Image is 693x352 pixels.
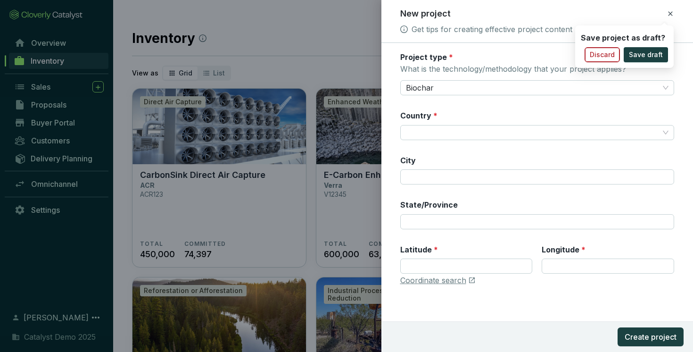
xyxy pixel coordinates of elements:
[625,331,676,343] span: Create project
[400,244,438,255] label: Latitude
[624,47,668,62] button: Save draft
[400,110,437,121] label: Country
[590,50,615,59] span: Discard
[618,327,684,346] button: Create project
[412,24,572,35] a: Get tips for creating effective project content
[585,47,620,62] button: Discard
[542,244,586,255] label: Longitude
[400,8,451,20] h2: New project
[400,64,626,75] p: What is the technology/methodology that your project applies?
[400,52,453,62] label: Project type
[400,200,458,210] label: State/Province
[629,50,663,59] span: Save draft
[406,81,669,95] span: Biochar
[400,155,416,166] label: City
[581,33,665,43] p: Save project as draft?
[400,276,466,286] a: Coordinate search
